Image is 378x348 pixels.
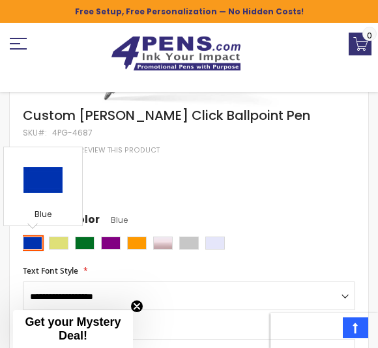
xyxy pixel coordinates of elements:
[205,237,225,250] div: Lavender
[270,313,378,348] iframe: Google Customer Reviews
[101,237,121,250] div: Purple
[49,237,68,250] div: Gold
[75,237,94,250] div: Green
[23,145,160,155] a: Be the first to review this product
[13,310,133,348] div: Get your Mystery Deal!Close teaser
[127,237,147,250] div: Orange
[179,237,199,250] div: Silver
[100,214,128,225] span: Blue
[153,237,173,250] div: Rose Gold
[25,315,121,342] span: Get your Mystery Deal!
[367,29,372,42] span: 0
[52,128,93,138] div: 4PG-4687
[23,106,310,124] span: Custom [PERSON_NAME] Click Ballpoint Pen
[7,209,79,222] div: Blue
[111,36,241,71] img: 4Pens Custom Pens and Promotional Products
[349,33,371,55] a: 0
[130,300,143,313] button: Close teaser
[23,265,78,276] span: Text Font Style
[23,237,42,250] div: Blue
[23,127,47,138] strong: SKU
